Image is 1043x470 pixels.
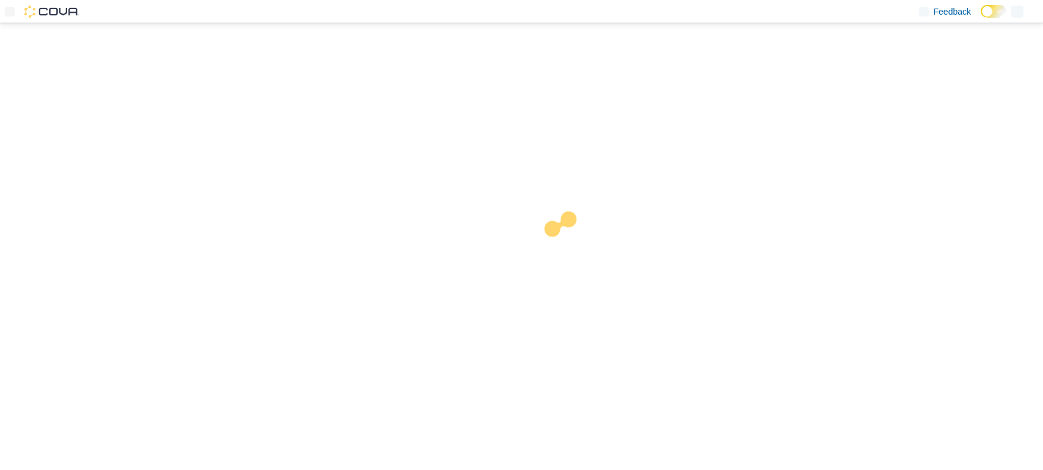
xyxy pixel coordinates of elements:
[24,6,79,18] img: Cova
[521,202,613,294] img: cova-loader
[934,6,971,18] span: Feedback
[981,5,1006,18] input: Dark Mode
